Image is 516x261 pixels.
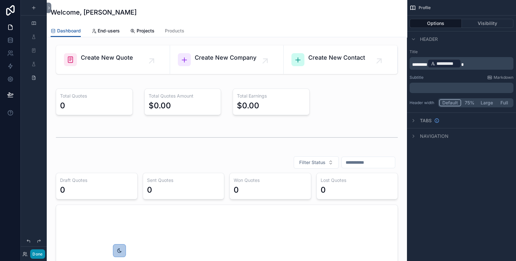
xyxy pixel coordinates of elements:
label: Subtitle [410,75,424,80]
a: Markdown [487,75,513,80]
button: Default [439,99,461,106]
h1: Welcome, [PERSON_NAME] [51,8,137,17]
span: Projects [137,28,154,34]
div: scrollable content [410,83,513,93]
button: Visibility [462,19,514,28]
span: Tabs [420,117,432,124]
span: Markdown [494,75,513,80]
span: Dashboard [57,28,81,34]
a: Projects [130,25,154,38]
span: Header [420,36,438,42]
button: Large [478,99,496,106]
span: Profile [419,5,431,10]
a: End-users [91,25,120,38]
a: Products [165,25,184,38]
label: Header width [410,100,436,105]
div: scrollable content [410,57,513,70]
button: 75% [461,99,478,106]
span: End-users [98,28,120,34]
a: Dashboard [51,25,81,37]
button: Options [410,19,462,28]
label: Title [410,49,513,54]
button: Done [30,249,45,259]
span: Navigation [420,133,448,139]
span: Products [165,28,184,34]
button: Full [496,99,512,106]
